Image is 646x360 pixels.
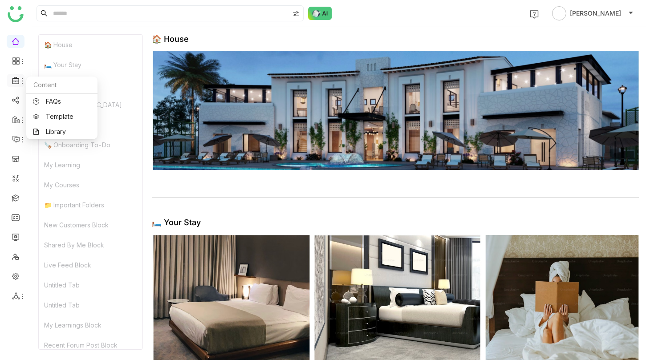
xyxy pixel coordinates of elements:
a: FAQs [33,98,91,105]
div: 🪚 Onboarding To-Do [39,135,142,155]
img: help.svg [530,10,539,19]
div: 🛏️ Your Stay [152,218,201,227]
img: search-type.svg [293,10,300,17]
div: Untitled Tab [39,275,142,295]
img: ask-buddy-normal.svg [308,7,332,20]
img: 68d26b5dab563167f00c3834 [152,51,639,170]
span: [PERSON_NAME] [570,8,621,18]
a: Library [33,129,91,135]
a: Template [33,113,91,120]
img: avatar [552,6,566,20]
div: 🏠 House [39,35,142,55]
div: Live Feed Block [39,255,142,275]
button: [PERSON_NAME] [550,6,635,20]
img: logo [8,6,24,22]
div: My Courses [39,175,142,195]
div: New Customers Block [39,215,142,235]
div: Untitled Tab [39,295,142,315]
div: My Learnings Block [39,315,142,335]
div: 🛏️ Your Stay [39,55,142,75]
div: 🏠 House [152,34,189,44]
div: Content [26,77,98,94]
div: Shared By Me Block [39,235,142,255]
div: Recent Forum Post Block [39,335,142,355]
div: My Learning [39,155,142,175]
div: 📁 Important Folders [39,195,142,215]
